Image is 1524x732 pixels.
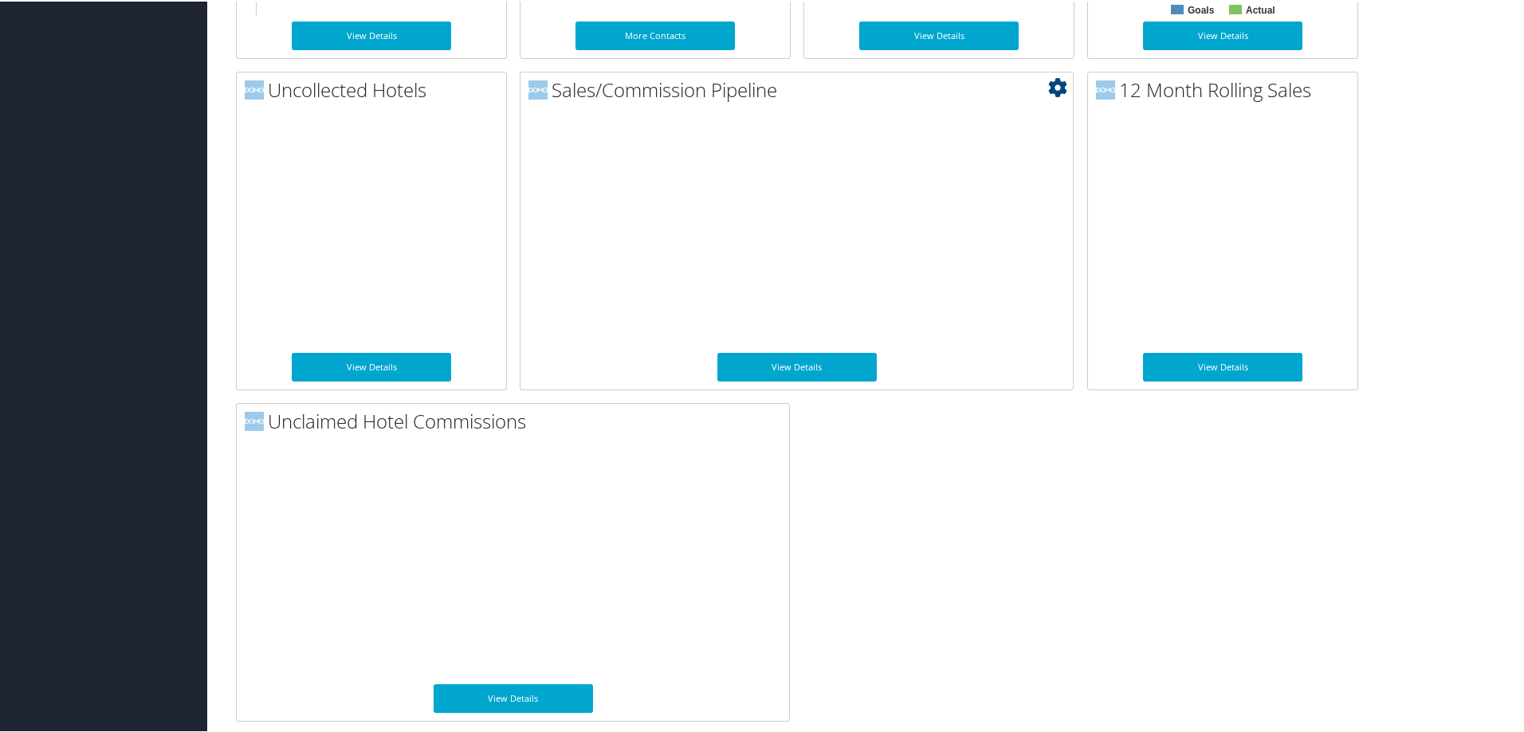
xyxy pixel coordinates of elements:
a: View Details [292,20,451,49]
a: View Details [717,351,877,380]
text: Actual [1246,3,1275,14]
a: View Details [434,683,593,711]
h2: Sales/Commission Pipeline [528,75,1073,102]
img: domo-logo.png [245,79,264,98]
text: Goals [1188,3,1215,14]
a: View Details [1143,351,1302,380]
h2: Unclaimed Hotel Commissions [245,406,789,433]
img: domo-logo.png [245,410,264,429]
a: More Contacts [575,20,735,49]
img: domo-logo.png [528,79,548,98]
h2: Uncollected Hotels [245,75,506,102]
img: domo-logo.png [1096,79,1115,98]
a: View Details [1143,20,1302,49]
a: View Details [292,351,451,380]
h2: 12 Month Rolling Sales [1096,75,1357,102]
a: View Details [859,20,1019,49]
